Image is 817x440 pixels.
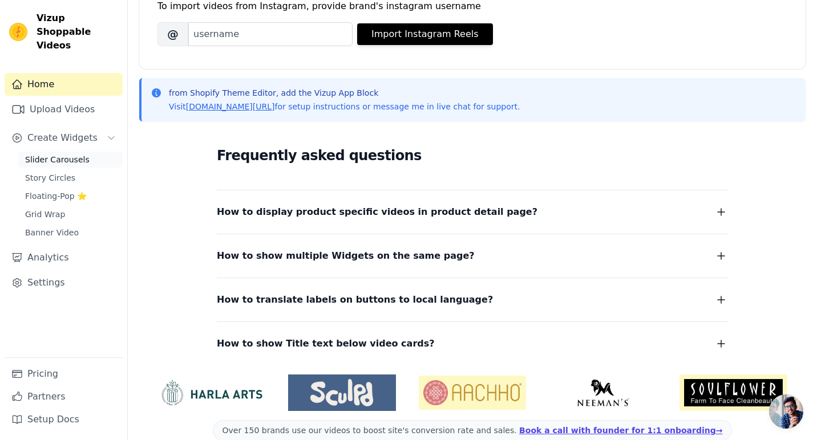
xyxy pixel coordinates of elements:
[18,225,123,241] a: Banner Video
[27,131,98,145] span: Create Widgets
[5,127,123,149] button: Create Widgets
[217,204,537,220] span: How to display product specific videos in product detail page?
[217,292,493,308] span: How to translate labels on buttons to local language?
[5,408,123,431] a: Setup Docs
[37,11,118,52] span: Vizup Shoppable Videos
[549,379,657,406] img: Neeman's
[5,385,123,408] a: Partners
[217,204,728,220] button: How to display product specific videos in product detail page?
[217,248,475,264] span: How to show multiple Widgets on the same page?
[419,376,527,410] img: Aachho
[18,170,123,186] a: Story Circles
[5,98,123,121] a: Upload Videos
[18,188,123,204] a: Floating-Pop ⭐
[217,336,728,352] button: How to show Title text below video cards?
[157,379,265,406] img: HarlaArts
[25,172,75,184] span: Story Circles
[519,426,722,435] a: Book a call with founder for 1:1 onboarding
[357,23,493,45] button: Import Instagram Reels
[157,22,188,46] span: @
[25,209,65,220] span: Grid Wrap
[217,144,728,167] h2: Frequently asked questions
[288,379,396,406] img: Sculpd US
[188,22,353,46] input: username
[186,102,275,111] a: [DOMAIN_NAME][URL]
[18,152,123,168] a: Slider Carousels
[5,73,123,96] a: Home
[25,227,79,238] span: Banner Video
[169,87,520,99] p: from Shopify Theme Editor, add the Vizup App Block
[217,336,435,352] span: How to show Title text below video cards?
[25,190,87,202] span: Floating-Pop ⭐
[169,101,520,112] p: Visit for setup instructions or message me in live chat for support.
[680,374,787,411] img: Soulflower
[25,154,90,165] span: Slider Carousels
[217,292,728,308] button: How to translate labels on buttons to local language?
[217,248,728,264] button: How to show multiple Widgets on the same page?
[5,362,123,385] a: Pricing
[18,206,123,222] a: Grid Wrap
[5,271,123,294] a: Settings
[5,246,123,269] a: Analytics
[769,394,803,429] a: Open chat
[9,23,27,41] img: Vizup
